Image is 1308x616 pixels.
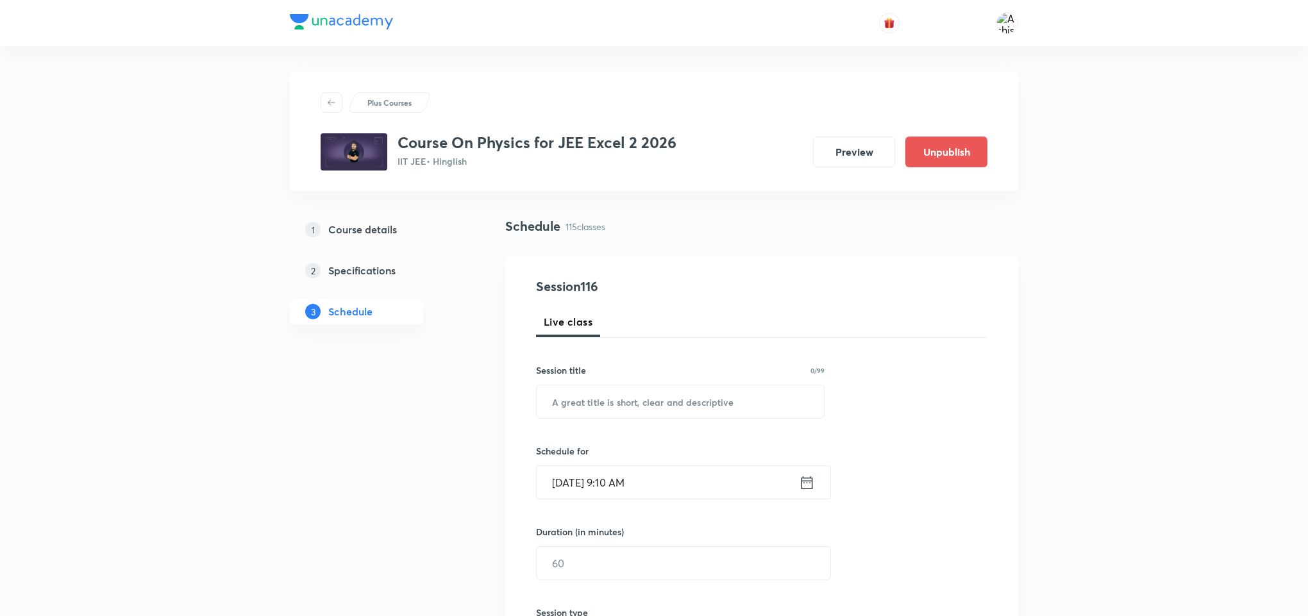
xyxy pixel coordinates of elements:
[321,133,387,171] img: 4059c893ca904f0e8840c612ee181b5c.jpg
[905,137,987,167] button: Unpublish
[290,217,464,242] a: 1Course details
[328,263,396,278] h5: Specifications
[536,363,586,377] h6: Session title
[305,263,321,278] p: 2
[505,217,560,236] h4: Schedule
[537,547,830,579] input: 60
[398,133,676,152] h3: Course On Physics for JEE Excel 2 2026
[813,137,895,167] button: Preview
[879,13,900,33] button: avatar
[810,367,825,374] p: 0/99
[996,12,1018,34] img: Ashish Kumar
[537,385,824,418] input: A great title is short, clear and descriptive
[305,304,321,319] p: 3
[290,14,393,29] img: Company Logo
[328,222,397,237] h5: Course details
[367,97,412,108] p: Plus Courses
[536,525,624,538] h6: Duration (in minutes)
[328,304,373,319] h5: Schedule
[536,277,770,296] h4: Session 116
[884,17,895,29] img: avatar
[305,222,321,237] p: 1
[290,14,393,33] a: Company Logo
[536,444,825,458] h6: Schedule for
[566,220,605,233] p: 115 classes
[290,258,464,283] a: 2Specifications
[398,154,676,168] p: IIT JEE • Hinglish
[544,314,592,329] span: Live class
